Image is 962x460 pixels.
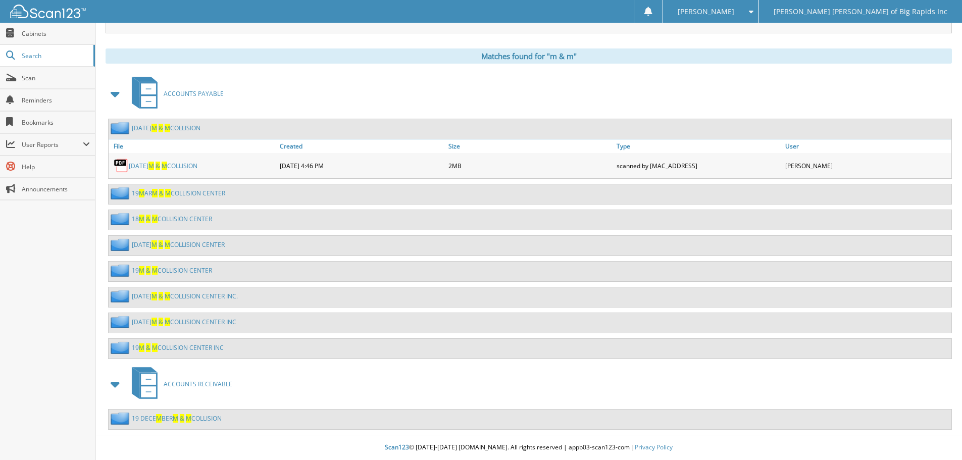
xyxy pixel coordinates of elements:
span: M [139,215,144,223]
span: M [139,189,144,197]
a: Created [277,139,446,153]
div: [PERSON_NAME] [783,156,951,176]
span: Cabinets [22,29,90,38]
img: PDF.png [114,158,129,173]
span: Scan123 [385,443,409,451]
a: Privacy Policy [635,443,673,451]
img: scan123-logo-white.svg [10,5,86,18]
span: ACCOUNTS RECEIVABLE [164,380,232,388]
a: [DATE]M & MCOLLISION CENTER INC [132,318,236,326]
div: scanned by [MAC_ADDRESS] [614,156,783,176]
div: [DATE] 4:46 PM [277,156,446,176]
a: [DATE]M & MCOLLISION [129,162,197,170]
span: [PERSON_NAME] [678,9,734,15]
a: 19M & MCOLLISION CENTER INC [132,343,224,352]
span: M [186,414,191,423]
div: © [DATE]-[DATE] [DOMAIN_NAME]. All rights reserved | appb03-scan123-com | [95,435,962,460]
span: & [146,343,150,352]
span: M [165,292,170,300]
a: ACCOUNTS RECEIVABLE [126,364,232,404]
img: folder2.png [111,187,132,199]
span: & [159,240,163,249]
span: Search [22,52,88,60]
span: M [151,292,157,300]
span: & [156,162,160,170]
span: User Reports [22,140,83,149]
span: M [152,215,158,223]
span: M [165,189,171,197]
a: 19 DECEMBERM & MCOLLISION [132,414,222,423]
span: & [146,215,150,223]
a: 19MARM & MCOLLISION CENTER [132,189,225,197]
span: M [152,189,158,197]
span: & [146,266,150,275]
a: [DATE]M & MCOLLISION CENTER INC. [132,292,238,300]
img: folder2.png [111,412,132,425]
span: & [159,292,163,300]
span: M [165,240,170,249]
a: File [109,139,277,153]
img: folder2.png [111,316,132,328]
span: M [152,266,158,275]
span: M [165,318,170,326]
span: Reminders [22,96,90,105]
span: & [159,318,163,326]
a: [DATE]M & MCOLLISION [132,124,200,132]
a: 18M & MCOLLISION CENTER [132,215,212,223]
span: & [159,189,164,197]
span: Announcements [22,185,90,193]
span: M [151,318,157,326]
span: Help [22,163,90,171]
span: ACCOUNTS PAYABLE [164,89,224,98]
a: 19M & MCOLLISION CENTER [132,266,212,275]
div: 2MB [446,156,615,176]
a: ACCOUNTS PAYABLE [126,74,224,114]
span: & [159,124,163,132]
span: M [151,124,157,132]
img: folder2.png [111,238,132,251]
img: folder2.png [111,213,132,225]
img: folder2.png [111,341,132,354]
img: folder2.png [111,264,132,277]
span: Bookmarks [22,118,90,127]
span: & [180,414,184,423]
span: M [162,162,167,170]
a: [DATE]M & MCOLLISION CENTER [132,240,225,249]
span: M [139,266,144,275]
span: M [156,414,162,423]
span: M [148,162,154,170]
a: User [783,139,951,153]
img: folder2.png [111,122,132,134]
span: [PERSON_NAME] [PERSON_NAME] of Big Rapids Inc [774,9,947,15]
div: Matches found for "m & m" [106,48,952,64]
span: Scan [22,74,90,82]
span: M [173,414,178,423]
img: folder2.png [111,290,132,302]
span: M [151,240,157,249]
span: M [152,343,158,352]
span: M [139,343,144,352]
a: Size [446,139,615,153]
a: Type [614,139,783,153]
span: M [165,124,170,132]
